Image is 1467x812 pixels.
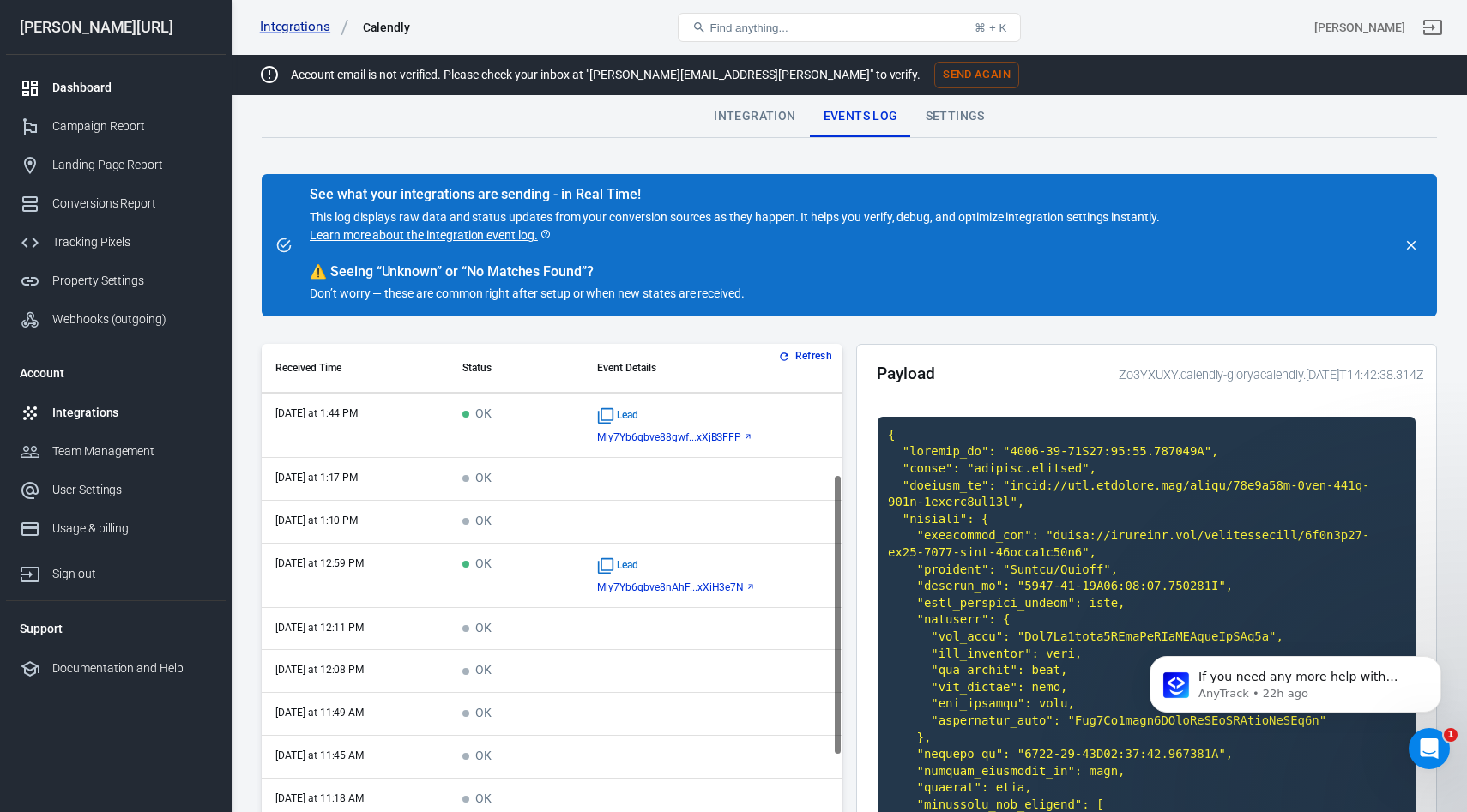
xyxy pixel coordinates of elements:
[597,581,744,593] span: Mly7Yb6qbve8nAhFCbhda97YfPxXiH3e7N
[1444,728,1458,742] span: 1
[462,749,492,764] span: OK
[6,146,226,184] a: Landing Page Report
[260,18,349,36] a: Integrations
[583,344,842,393] th: Event Details
[6,262,226,300] a: Property Settings
[6,184,226,223] a: Conversions Report
[52,520,212,538] div: Usage & billing
[6,548,226,593] a: Sign out
[6,223,226,262] a: Tracking Pixels
[912,96,999,137] div: Settings
[6,352,226,394] li: Account
[262,344,449,393] th: Received Time
[1113,366,1424,384] div: Zo3YXUXY.calendly-gloryacalendly.[DATE]T14:42:38.314Z
[1399,233,1423,257] button: close
[52,195,212,213] div: Conversions Report
[310,208,1160,244] p: This log displays raw data and status updates from your conversion sources as they happen. It hel...
[275,407,358,419] time: 2025-08-19T13:44:09+02:00
[363,19,411,36] div: Calendly
[52,565,212,583] div: Sign out
[275,622,364,634] time: 2025-08-19T12:11:47+02:00
[597,431,829,443] a: Mly7Yb6qbve88gwf...xXjBSFFP
[310,263,327,280] span: warning
[52,79,212,97] div: Dashboard
[700,96,809,137] div: Integration
[462,557,492,572] span: OK
[462,472,492,486] span: OK
[934,62,1019,88] button: Send Again
[52,404,212,422] div: Integrations
[275,514,358,526] time: 2025-08-19T13:10:14+02:00
[877,364,935,382] h2: Payload
[6,471,226,509] a: User Settings
[6,107,226,146] a: Campaign Report
[6,509,226,548] a: Usage & billing
[275,792,364,804] time: 2025-08-19T11:18:58+02:00
[1412,7,1453,48] a: Sign out
[52,310,212,328] div: Webhooks (outgoing)
[275,472,358,484] time: 2025-08-19T13:17:54+02:00
[6,300,226,339] a: Webhooks (outgoing)
[775,347,839,365] button: Refresh
[462,664,492,678] span: OK
[52,659,212,677] div: Documentation and Help
[6,432,226,471] a: Team Management
[52,442,212,460] div: Team Management
[310,285,1160,303] p: Don’t worry — these are common right after setup or when new states are received.
[462,407,492,422] span: OK
[52,481,212,499] div: User Settings
[1409,728,1450,769] iframe: Intercom live chat
[275,749,364,761] time: 2025-08-19T11:45:15+02:00
[709,21,788,34] span: Find anything...
[6,394,226,432] a: Integrations
[462,792,492,807] span: OK
[310,226,552,244] a: Learn more about the integration event log.
[449,344,583,393] th: Status
[310,263,1160,280] div: Seeing “Unknown” or “No Matches Found”?
[291,66,921,84] p: Account email is not verified. Please check your inbox at "[PERSON_NAME][EMAIL_ADDRESS][PERSON_NA...
[1314,19,1405,37] div: Account id: Zo3YXUXY
[462,514,492,529] span: OK
[310,186,1160,203] div: See what your integrations are sending - in Real Time!
[597,557,638,574] span: Standard event name
[462,622,492,636] span: OK
[1124,620,1467,766] iframe: Intercom notifications message
[597,581,829,593] a: Mly7Yb6qbve8nAhF...xXiH3e7N
[597,407,638,424] span: Standard event name
[275,707,364,719] time: 2025-08-19T11:49:00+02:00
[52,156,212,174] div: Landing Page Report
[975,21,1006,34] div: ⌘ + K
[275,664,364,676] time: 2025-08-19T12:08:44+02:00
[462,707,492,721] span: OK
[810,96,912,137] div: Events Log
[6,20,226,35] div: [PERSON_NAME][URL]
[52,272,212,290] div: Property Settings
[52,233,212,251] div: Tracking Pixels
[597,431,741,443] span: Mly7Yb6qbve88gwf81iidl40sRxXjBSFFP
[6,608,226,649] li: Support
[678,13,1021,42] button: Find anything...⌘ + K
[275,557,364,569] time: 2025-08-19T12:59:39+02:00
[6,69,226,107] a: Dashboard
[52,117,212,135] div: Campaign Report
